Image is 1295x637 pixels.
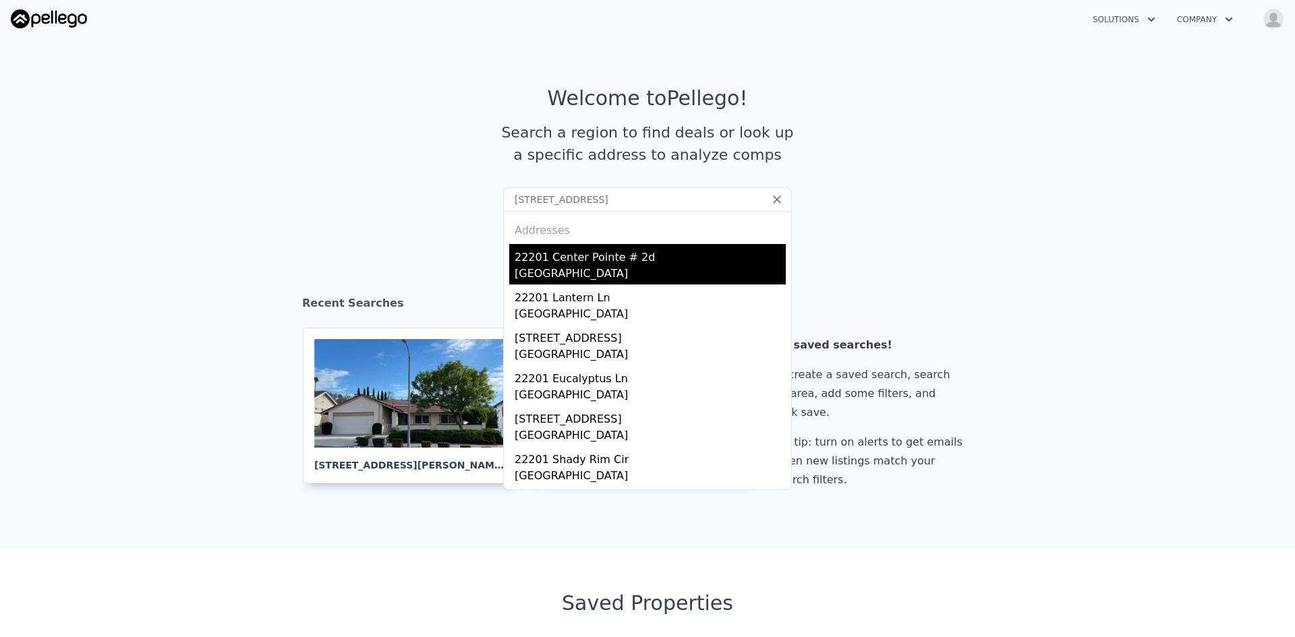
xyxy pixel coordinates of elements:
img: avatar [1263,8,1284,30]
div: Search a region to find deals or look up a specific address to analyze comps [496,121,799,166]
div: [GEOGRAPHIC_DATA] [515,266,786,284]
img: Pellego [11,9,87,28]
div: Recent Searches [302,284,993,328]
div: [GEOGRAPHIC_DATA] [515,346,786,365]
div: [GEOGRAPHIC_DATA] [515,468,786,487]
div: [STREET_ADDRESS] [515,406,786,427]
div: 22201 Shady Rim Cir [515,446,786,468]
div: Pro tip: turn on alerts to get emails when new listings match your search filters. [774,433,968,489]
div: [STREET_ADDRESS] [515,325,786,346]
div: Welcome to Pellego ! [548,86,748,111]
input: Search an address or region... [503,187,792,212]
div: Addresses [509,212,786,244]
div: [STREET_ADDRESS][PERSON_NAME] , [GEOGRAPHIC_DATA] [314,448,507,472]
button: Solutions [1082,7,1166,32]
div: To create a saved search, search an area, add some filters, and click save. [774,365,968,422]
div: No saved searches! [774,336,968,355]
div: [STREET_ADDRESS] [515,487,786,508]
div: [GEOGRAPHIC_DATA] [515,427,786,446]
a: [STREET_ADDRESS][PERSON_NAME], [GEOGRAPHIC_DATA] [303,328,529,483]
div: 22201 Lantern Ln [515,284,786,306]
div: [GEOGRAPHIC_DATA] [515,306,786,325]
div: Saved Properties [302,591,993,615]
div: [GEOGRAPHIC_DATA] [515,387,786,406]
div: 22201 Center Pointe # 2d [515,244,786,266]
div: 22201 Eucalyptus Ln [515,365,786,387]
button: Company [1166,7,1244,32]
